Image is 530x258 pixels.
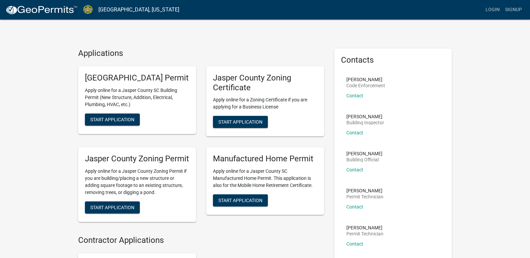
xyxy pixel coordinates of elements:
[483,3,502,16] a: Login
[346,241,363,247] a: Contact
[85,201,140,214] button: Start Application
[346,204,363,209] a: Contact
[218,198,262,203] span: Start Application
[346,231,383,236] p: Permit Technician
[213,96,317,110] p: Apply online for a Zoning Certificate if you are applying for a Business License
[85,73,189,83] h5: [GEOGRAPHIC_DATA] Permit
[346,93,363,98] a: Contact
[346,167,363,172] a: Contact
[346,157,382,162] p: Building Official
[90,117,134,122] span: Start Application
[346,77,385,82] p: [PERSON_NAME]
[346,194,383,199] p: Permit Technician
[218,119,262,125] span: Start Application
[90,205,134,210] span: Start Application
[98,4,179,15] a: [GEOGRAPHIC_DATA], [US_STATE]
[78,49,324,227] wm-workflow-list-section: Applications
[83,5,93,14] img: Jasper County, South Carolina
[213,154,317,164] h5: Manufactured Home Permit
[502,3,525,16] a: Signup
[213,194,268,206] button: Start Application
[78,49,324,58] h4: Applications
[85,168,189,196] p: Apply online for a Jasper County Zoning Permit if you are building/placing a new structure or add...
[213,168,317,189] p: Apply online for a Jasper County SC Manufactured Home Permit. This application is also for the Mo...
[85,154,189,164] h5: Jasper County Zoning Permit
[85,114,140,126] button: Start Application
[341,55,445,65] h5: Contacts
[346,151,382,156] p: [PERSON_NAME]
[346,120,384,125] p: Building Inspector
[346,130,363,135] a: Contact
[78,235,324,245] h4: Contractor Applications
[213,73,317,93] h5: Jasper County Zoning Certificate
[85,87,189,108] p: Apply online for a Jasper County SC Building Permit (New Structure, Addition, Electrical, Plumbin...
[346,225,383,230] p: [PERSON_NAME]
[346,114,384,119] p: [PERSON_NAME]
[346,83,385,88] p: Code Enforcement
[213,116,268,128] button: Start Application
[346,188,383,193] p: [PERSON_NAME]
